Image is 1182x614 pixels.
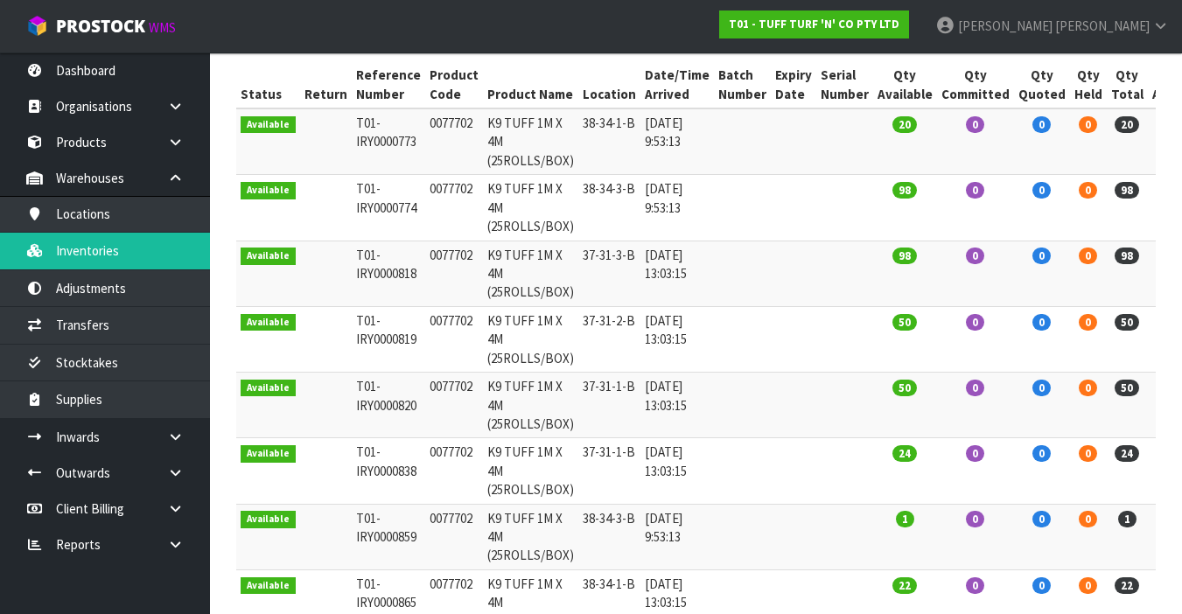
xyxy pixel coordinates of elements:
span: 0 [1032,380,1051,396]
small: WMS [149,19,176,36]
span: 0 [1079,314,1097,331]
th: Location [578,61,640,108]
span: 24 [1115,445,1139,462]
td: [DATE] 13:03:15 [640,241,714,306]
td: 0077702 [425,373,483,438]
span: Available [241,445,296,463]
th: Qty Committed [937,61,1014,108]
th: Qty Held [1070,61,1107,108]
th: Product Code [425,61,483,108]
span: 20 [892,116,917,133]
td: [DATE] 9:53:13 [640,175,714,241]
span: [PERSON_NAME] [1055,17,1150,34]
span: 1 [896,511,914,527]
td: 37-31-3-B [578,241,640,306]
span: 1 [1118,511,1137,527]
span: 0 [966,116,984,133]
span: 0 [966,577,984,594]
span: 0 [1032,314,1051,331]
span: 0 [1079,380,1097,396]
span: 22 [892,577,917,594]
td: 0077702 [425,241,483,306]
span: Available [241,380,296,397]
span: 0 [1079,445,1097,462]
td: K9 TUFF 1M X 4M (25ROLLS/BOX) [483,306,578,372]
td: T01-IRY0000859 [352,504,425,569]
span: 0 [1079,182,1097,199]
span: 0 [1032,248,1051,264]
span: Available [241,577,296,595]
td: K9 TUFF 1M X 4M (25ROLLS/BOX) [483,438,578,504]
td: [DATE] 9:53:13 [640,108,714,175]
th: Return [300,61,352,108]
td: [DATE] 9:53:13 [640,504,714,569]
span: 98 [892,182,917,199]
td: 0077702 [425,438,483,504]
span: 0 [966,445,984,462]
img: cube-alt.png [26,15,48,37]
span: 0 [1079,116,1097,133]
th: Reference Number [352,61,425,108]
a: T01 - TUFF TURF 'N' CO PTY LTD [719,10,909,38]
td: T01-IRY0000773 [352,108,425,175]
th: Serial Number [816,61,873,108]
th: Product Name [483,61,578,108]
span: Available [241,248,296,265]
td: T01-IRY0000838 [352,438,425,504]
th: Date/Time Arrived [640,61,714,108]
span: 50 [1115,314,1139,331]
span: Available [241,116,296,134]
span: 50 [1115,380,1139,396]
span: [PERSON_NAME] [958,17,1053,34]
th: Qty Quoted [1014,61,1070,108]
span: 0 [966,248,984,264]
span: 0 [966,380,984,396]
span: 98 [1115,182,1139,199]
td: [DATE] 13:03:15 [640,306,714,372]
td: 37-31-2-B [578,306,640,372]
td: K9 TUFF 1M X 4M (25ROLLS/BOX) [483,175,578,241]
td: K9 TUFF 1M X 4M (25ROLLS/BOX) [483,108,578,175]
span: 98 [1115,248,1139,264]
span: 0 [966,314,984,331]
th: Qty Available [873,61,937,108]
span: 24 [892,445,917,462]
span: Available [241,182,296,199]
td: 37-31-1-B [578,373,640,438]
td: [DATE] 13:03:15 [640,438,714,504]
td: 0077702 [425,306,483,372]
span: 0 [1032,511,1051,527]
th: Status [236,61,300,108]
span: 0 [1079,577,1097,594]
td: T01-IRY0000820 [352,373,425,438]
span: 50 [892,380,917,396]
td: 37-31-1-B [578,438,640,504]
th: Qty Total [1107,61,1148,108]
span: 22 [1115,577,1139,594]
th: Batch Number [714,61,771,108]
td: T01-IRY0000774 [352,175,425,241]
span: 0 [966,511,984,527]
span: 98 [892,248,917,264]
td: 0077702 [425,175,483,241]
span: 0 [1079,248,1097,264]
td: K9 TUFF 1M X 4M (25ROLLS/BOX) [483,241,578,306]
td: 0077702 [425,108,483,175]
span: ProStock [56,15,145,38]
span: 0 [1079,511,1097,527]
span: Available [241,511,296,528]
span: Available [241,314,296,331]
span: 0 [1032,577,1051,594]
span: 0 [1032,182,1051,199]
td: 38-34-3-B [578,504,640,569]
td: K9 TUFF 1M X 4M (25ROLLS/BOX) [483,504,578,569]
td: 38-34-3-B [578,175,640,241]
span: 0 [1032,116,1051,133]
td: T01-IRY0000819 [352,306,425,372]
strong: T01 - TUFF TURF 'N' CO PTY LTD [729,17,899,31]
td: 0077702 [425,504,483,569]
td: T01-IRY0000818 [352,241,425,306]
th: Expiry Date [771,61,816,108]
td: K9 TUFF 1M X 4M (25ROLLS/BOX) [483,373,578,438]
td: 38-34-1-B [578,108,640,175]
